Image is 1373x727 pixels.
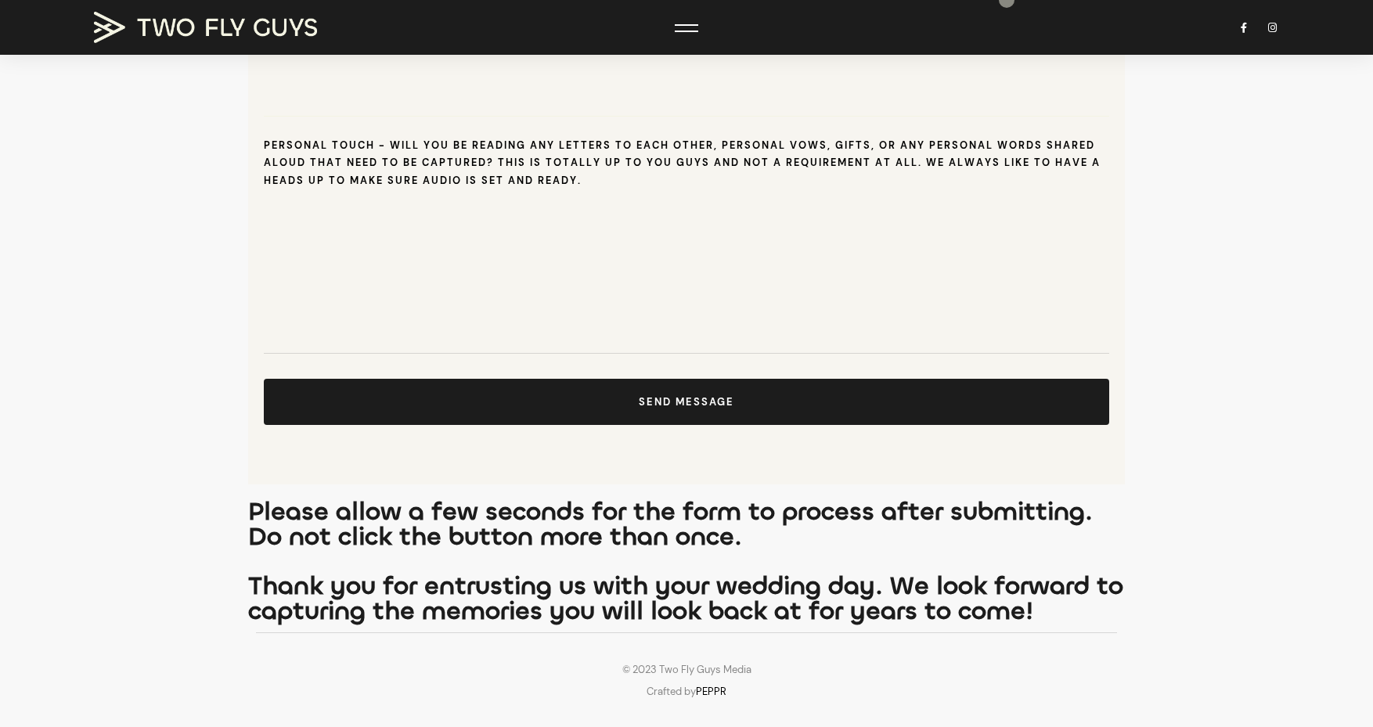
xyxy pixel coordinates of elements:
[264,137,1109,189] h6: Personal Touch - Will you be reading any letters to each other, personal vows, gifts, or any pers...
[248,500,1125,624] h4: Please allow a few seconds for the form to process after submitting. Do not click the button more...
[94,12,317,43] img: TWO FLY GUYS MEDIA
[264,379,1109,425] button: Send Message
[639,395,734,408] span: Send Message
[94,12,329,43] a: TWO FLY GUYS MEDIA TWO FLY GUYS MEDIA
[696,685,726,698] a: PEPPR
[264,197,1109,354] textarea: Personal Touch - Will you be reading any letters to each other, personal vows, gifts, or any pers...
[622,663,751,698] small: © 2023 Two Fly Guys Media Crafted by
